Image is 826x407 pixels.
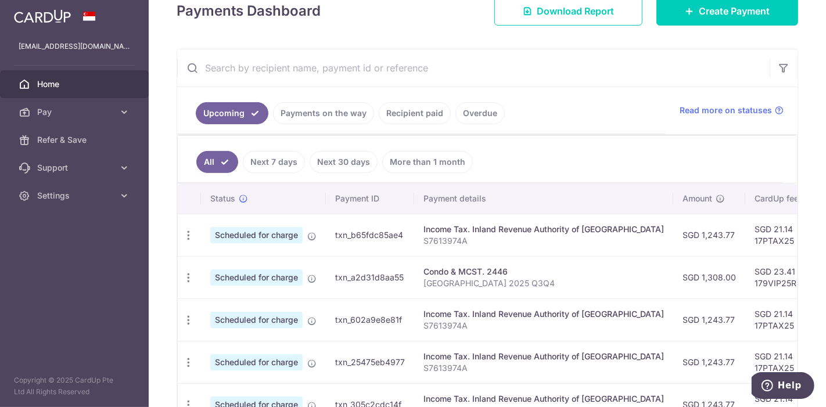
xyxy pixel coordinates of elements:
[310,151,378,173] a: Next 30 days
[752,372,814,401] iframe: Opens a widget where you can find more information
[326,341,414,383] td: txn_25475eb4977
[423,351,664,362] div: Income Tax. Inland Revenue Authority of [GEOGRAPHIC_DATA]
[37,78,114,90] span: Home
[699,4,770,18] span: Create Payment
[326,214,414,256] td: txn_b65fdc85ae4
[423,224,664,235] div: Income Tax. Inland Revenue Authority of [GEOGRAPHIC_DATA]
[683,193,712,204] span: Amount
[37,134,114,146] span: Refer & Save
[273,102,374,124] a: Payments on the way
[326,256,414,298] td: txn_a2d31d8aa55
[423,266,664,278] div: Condo & MCST. 2446
[37,162,114,174] span: Support
[19,41,130,52] p: [EMAIL_ADDRESS][DOMAIN_NAME]
[37,190,114,201] span: Settings
[455,102,505,124] a: Overdue
[196,151,238,173] a: All
[210,354,303,370] span: Scheduled for charge
[326,183,414,214] th: Payment ID
[243,151,305,173] a: Next 7 days
[210,227,303,243] span: Scheduled for charge
[177,49,770,87] input: Search by recipient name, payment id or reference
[745,256,821,298] td: SGD 23.41 179VIP25R
[210,312,303,328] span: Scheduled for charge
[423,308,664,320] div: Income Tax. Inland Revenue Authority of [GEOGRAPHIC_DATA]
[379,102,451,124] a: Recipient paid
[210,269,303,286] span: Scheduled for charge
[210,193,235,204] span: Status
[423,320,664,332] p: S7613974A
[745,298,821,341] td: SGD 21.14 17PTAX25
[423,362,664,374] p: S7613974A
[673,256,745,298] td: SGD 1,308.00
[177,1,321,21] h4: Payments Dashboard
[14,9,71,23] img: CardUp
[673,214,745,256] td: SGD 1,243.77
[680,105,772,116] span: Read more on statuses
[673,298,745,341] td: SGD 1,243.77
[326,298,414,341] td: txn_602a9e8e81f
[673,341,745,383] td: SGD 1,243.77
[680,105,784,116] a: Read more on statuses
[423,393,664,405] div: Income Tax. Inland Revenue Authority of [GEOGRAPHIC_DATA]
[382,151,473,173] a: More than 1 month
[755,193,799,204] span: CardUp fee
[414,183,673,214] th: Payment details
[423,278,664,289] p: [GEOGRAPHIC_DATA] 2025 Q3Q4
[537,4,614,18] span: Download Report
[745,341,821,383] td: SGD 21.14 17PTAX25
[423,235,664,247] p: S7613974A
[37,106,114,118] span: Pay
[745,214,821,256] td: SGD 21.14 17PTAX25
[196,102,268,124] a: Upcoming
